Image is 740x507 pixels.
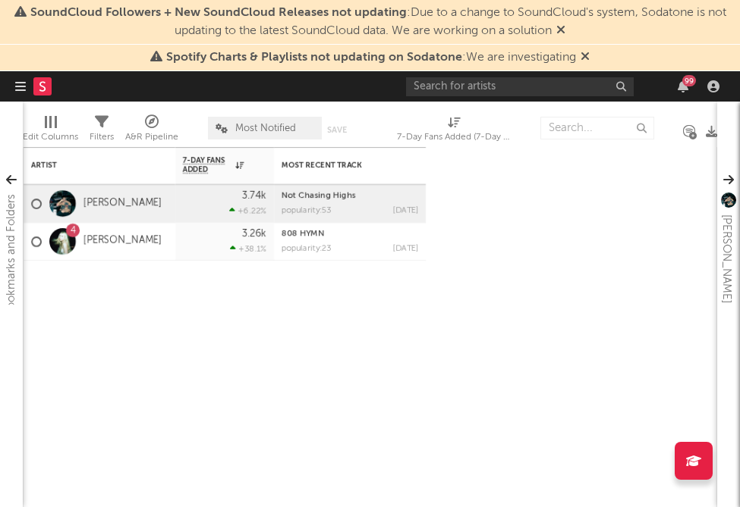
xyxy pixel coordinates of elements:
[556,25,565,37] span: Dismiss
[31,161,145,170] div: Artist
[183,156,231,174] span: 7-Day Fans Added
[125,128,178,146] div: A&R Pipeline
[23,128,78,146] div: Edit Columns
[30,7,407,19] span: SoundCloud Followers + New SoundCloud Releases not updating
[282,192,418,200] div: Not Chasing Highs
[393,245,418,253] div: [DATE]
[30,7,726,37] span: : Due to a change to SoundCloud's system, Sodatone is not updating to the latest SoundCloud data....
[406,77,634,96] input: Search for artists
[23,109,78,153] div: Edit Columns
[282,245,331,253] div: popularity: 23
[282,161,395,170] div: Most Recent Track
[282,207,331,215] div: popularity: 53
[678,80,688,92] button: 99
[83,197,162,210] a: [PERSON_NAME]
[242,191,266,201] div: 3.74k
[230,244,266,254] div: +38.1 %
[581,52,590,64] span: Dismiss
[327,126,347,134] button: Save
[540,117,654,139] input: Search...
[166,52,576,64] span: : We are investigating
[2,194,20,316] div: Bookmarks and Folders
[242,229,266,239] div: 3.26k
[83,235,162,248] a: [PERSON_NAME]
[397,109,511,153] div: 7-Day Fans Added (7-Day Fans Added)
[717,214,735,303] div: [PERSON_NAME]
[90,128,114,146] div: Filters
[282,230,324,238] a: 808 HYMN
[282,230,418,238] div: 808 HYMN
[90,109,114,153] div: Filters
[393,207,418,215] div: [DATE]
[166,52,462,64] span: Spotify Charts & Playlists not updating on Sodatone
[229,206,266,216] div: +6.22 %
[125,109,178,153] div: A&R Pipeline
[397,128,511,146] div: 7-Day Fans Added (7-Day Fans Added)
[682,75,696,86] div: 99
[282,192,356,200] a: Not Chasing Highs
[235,124,296,133] span: Most Notified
